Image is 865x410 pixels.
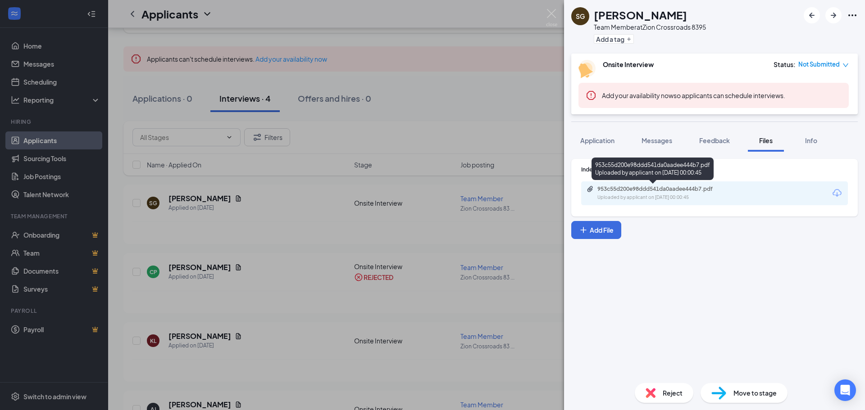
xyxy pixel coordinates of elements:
div: Indeed Resume [581,166,848,173]
svg: Plus [579,225,588,234]
button: PlusAdd a tag [594,34,634,44]
button: ArrowRight [825,7,842,23]
svg: Error [586,90,596,101]
svg: Plus [626,36,632,42]
a: Paperclip953c55d200e98ddd541da0aadee444b7.pdfUploaded by applicant on [DATE] 00:00:45 [587,185,733,201]
button: ArrowLeftNew [804,7,820,23]
div: Status : [774,60,796,69]
svg: Download [832,188,842,198]
span: Feedback [699,136,730,144]
div: Open Intercom Messenger [834,379,856,401]
div: Uploaded by applicant on [DATE] 00:00:45 [597,194,733,201]
b: Onsite Interview [603,60,654,68]
div: 953c55d200e98ddd541da0aadee444b7.pdf Uploaded by applicant on [DATE] 00:00:45 [592,158,714,180]
svg: ArrowRight [828,10,839,21]
span: Files [759,136,773,144]
div: 953c55d200e98ddd541da0aadee444b7.pdf [597,185,724,193]
button: Add your availability now [602,91,674,100]
span: down [842,62,849,68]
h1: [PERSON_NAME] [594,7,687,23]
div: SG [576,12,585,21]
span: Not Submitted [798,60,840,69]
svg: ArrowLeftNew [806,10,817,21]
span: Move to stage [733,388,777,398]
span: Application [580,136,615,144]
svg: Paperclip [587,185,594,193]
div: Team Member at Zion Crossroads 8395 [594,23,706,32]
svg: Ellipses [847,10,858,21]
span: Reject [663,388,683,398]
span: so applicants can schedule interviews. [602,91,785,99]
span: Messages [642,136,672,144]
button: Add FilePlus [571,221,621,239]
span: Info [805,136,817,144]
